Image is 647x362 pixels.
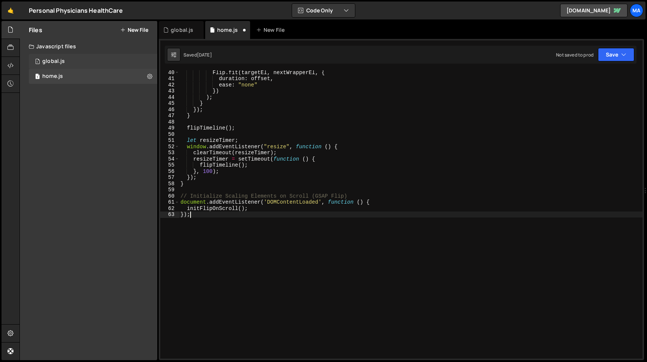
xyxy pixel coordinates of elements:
button: Save [598,48,634,61]
div: 47 [160,113,179,119]
div: 60 [160,193,179,200]
div: Saved [183,52,212,58]
div: 44 [160,94,179,101]
div: 62 [160,206,179,212]
div: Personal Physicians HealthCare [29,6,123,15]
div: 52 [160,144,179,150]
a: 🤙 [1,1,20,19]
div: home.js [42,73,63,80]
div: 46 [160,107,179,113]
div: 48 [160,119,179,125]
a: [DOMAIN_NAME] [560,4,628,17]
div: global.js [42,58,65,65]
div: 17171/47431.js [29,69,157,84]
div: 43 [160,88,179,94]
div: 55 [160,162,179,168]
div: 41 [160,76,179,82]
div: 58 [160,181,179,187]
h2: Files [29,26,42,34]
div: Not saved to prod [556,52,593,58]
div: 61 [160,199,179,206]
div: 40 [160,70,179,76]
div: New File [256,26,288,34]
span: 1 [35,74,40,80]
button: New File [120,27,148,33]
div: 50 [160,131,179,138]
span: 1 [35,59,40,65]
a: Ma [630,4,643,17]
div: [DATE] [197,52,212,58]
div: global.js [171,26,193,34]
div: 53 [160,150,179,156]
div: 54 [160,156,179,162]
div: home.js [217,26,238,34]
div: 56 [160,168,179,175]
div: 51 [160,137,179,144]
div: 17171/47430.js [29,54,157,69]
div: 45 [160,100,179,107]
div: 49 [160,125,179,131]
div: Javascript files [20,39,157,54]
div: 57 [160,174,179,181]
div: 63 [160,212,179,218]
div: 59 [160,187,179,193]
button: Code Only [292,4,355,17]
div: 42 [160,82,179,88]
